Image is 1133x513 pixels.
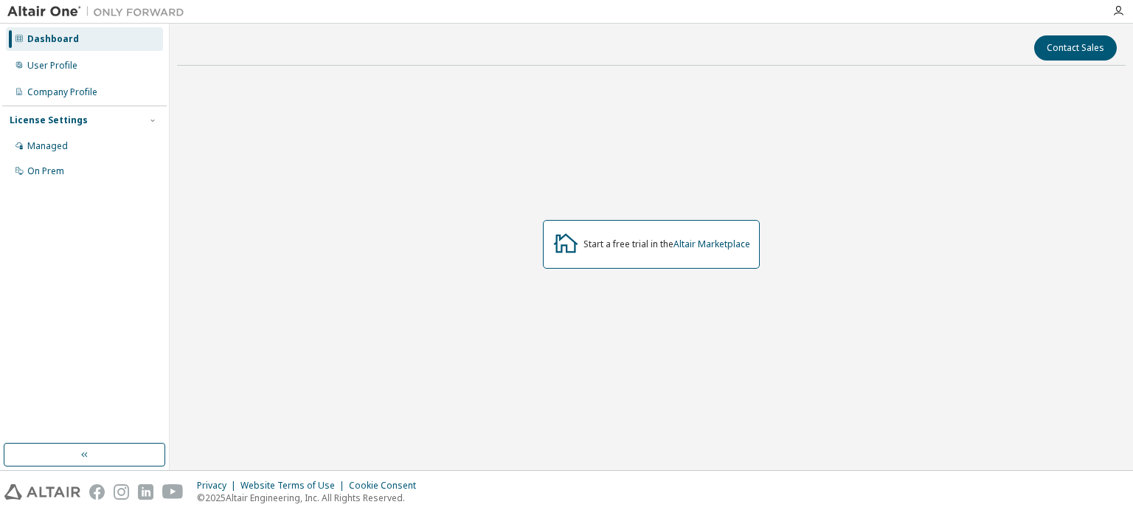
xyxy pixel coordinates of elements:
[27,165,64,177] div: On Prem
[673,238,750,250] a: Altair Marketplace
[240,480,349,492] div: Website Terms of Use
[7,4,192,19] img: Altair One
[27,86,97,98] div: Company Profile
[197,492,425,504] p: © 2025 Altair Engineering, Inc. All Rights Reserved.
[114,484,129,500] img: instagram.svg
[4,484,80,500] img: altair_logo.svg
[349,480,425,492] div: Cookie Consent
[162,484,184,500] img: youtube.svg
[10,114,88,126] div: License Settings
[27,33,79,45] div: Dashboard
[27,140,68,152] div: Managed
[138,484,153,500] img: linkedin.svg
[89,484,105,500] img: facebook.svg
[583,238,750,250] div: Start a free trial in the
[27,60,77,72] div: User Profile
[1034,35,1117,61] button: Contact Sales
[197,480,240,492] div: Privacy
